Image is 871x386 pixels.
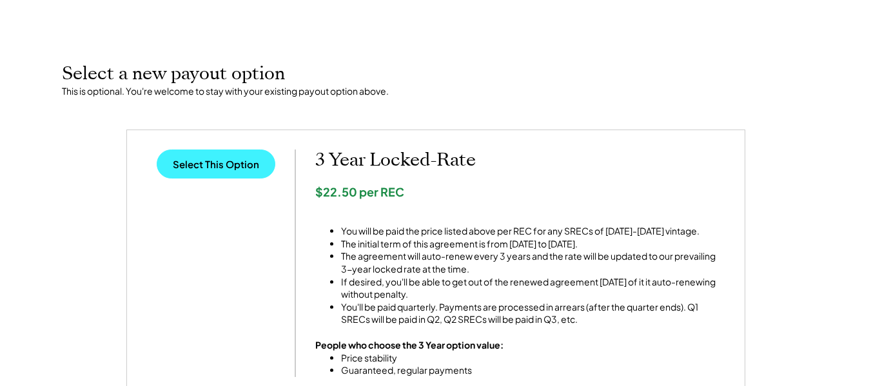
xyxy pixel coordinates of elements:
[315,150,725,171] h2: 3 Year Locked-Rate
[341,250,725,275] li: The agreement will auto-renew every 3 years and the rate will be updated to our prevailing 3-year...
[341,364,504,377] li: Guaranteed, regular payments
[341,276,725,301] li: If desired, you'll be able to get out of the renewed agreement [DATE] of it it auto-renewing with...
[341,352,504,365] li: Price stability
[315,184,725,199] div: $22.50 per REC
[341,301,725,326] li: You'll be paid quarterly. Payments are processed in arrears (after the quarter ends). Q1 SRECs wi...
[62,85,810,98] div: This is optional. You're welcome to stay with your existing payout option above.
[341,238,725,251] li: The initial term of this agreement is from [DATE] to [DATE].
[315,339,504,351] strong: People who choose the 3 Year option value:
[157,150,275,179] button: Select This Option
[341,225,725,238] li: You will be paid the price listed above per REC for any SRECs of [DATE]-[DATE] vintage.
[62,63,810,85] h2: Select a new payout option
